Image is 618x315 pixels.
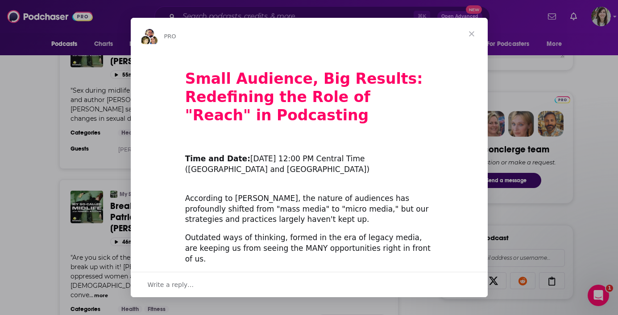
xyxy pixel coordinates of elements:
img: Dave avatar [148,35,158,46]
span: Write a reply… [148,279,194,290]
img: Barbara avatar [140,35,151,46]
img: Sydney avatar [144,28,155,39]
span: PRO [164,33,176,40]
div: Open conversation and reply [131,272,488,297]
span: Close [456,18,488,50]
div: Outdated ways of thinking, formed in the era of legacy media, are keeping us from seeing the MANY... [185,233,433,264]
b: Time and Date: [185,154,250,163]
div: ​ [DATE] 12:00 PM Central Time ([GEOGRAPHIC_DATA] and [GEOGRAPHIC_DATA]) [185,143,433,175]
div: According to [PERSON_NAME], the nature of audiences has profoundly shifted from "mass media" to "... [185,183,433,225]
b: Small Audience, Big Results: Redefining the Role of "Reach" in Podcasting [185,70,423,124]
